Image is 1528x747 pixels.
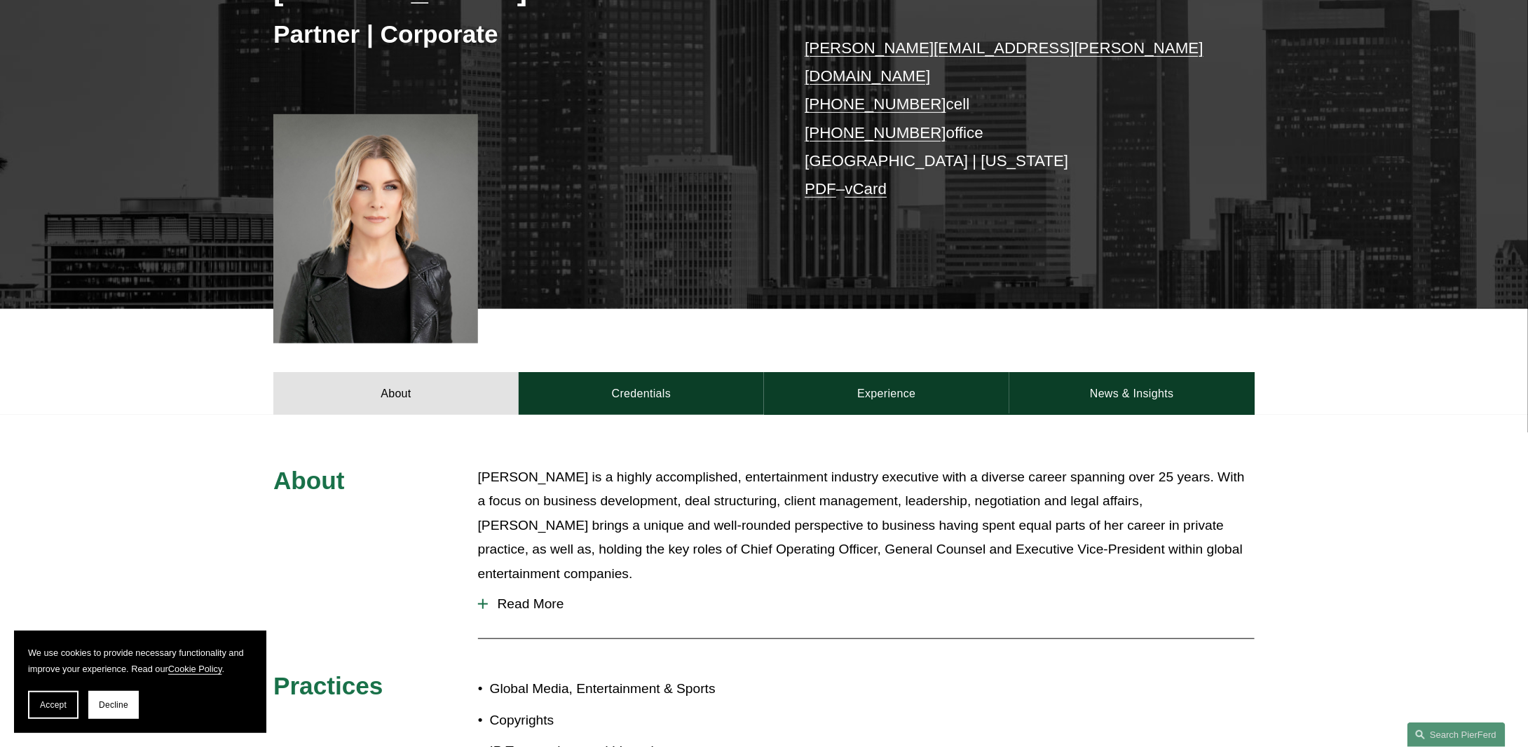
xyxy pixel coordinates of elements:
span: About [273,467,345,494]
span: Accept [40,700,67,710]
a: [PHONE_NUMBER] [805,124,946,142]
section: Cookie banner [14,631,266,733]
p: We use cookies to provide necessary functionality and improve your experience. Read our . [28,645,252,677]
a: Experience [764,372,1009,414]
a: [PHONE_NUMBER] [805,95,946,113]
p: Global Media, Entertainment & Sports [490,677,764,701]
span: Practices [273,672,383,699]
a: Credentials [519,372,764,414]
a: vCard [845,180,887,198]
p: [PERSON_NAME] is a highly accomplished, entertainment industry executive with a diverse career sp... [478,465,1255,587]
a: About [273,372,519,414]
button: Decline [88,691,139,719]
p: cell office [GEOGRAPHIC_DATA] | [US_STATE] – [805,34,1213,204]
a: Search this site [1407,722,1506,747]
a: News & Insights [1009,372,1255,414]
a: PDF [805,180,836,198]
button: Accept [28,691,79,719]
h3: Partner | Corporate [273,19,764,50]
span: Read More [488,596,1255,612]
span: Decline [99,700,128,710]
a: [PERSON_NAME][EMAIL_ADDRESS][PERSON_NAME][DOMAIN_NAME] [805,39,1203,85]
a: Cookie Policy [168,664,222,674]
p: Copyrights [490,708,764,733]
button: Read More [478,586,1255,622]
